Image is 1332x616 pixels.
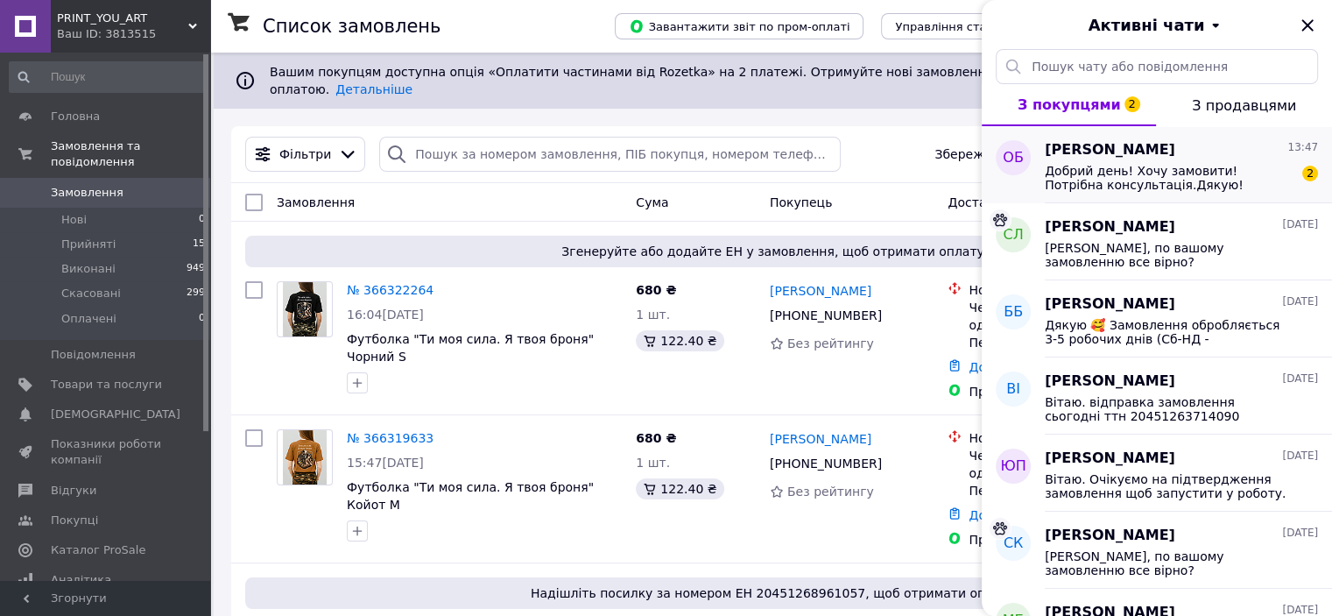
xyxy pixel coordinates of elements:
[57,11,188,26] span: PRINT_YOU_ART
[1045,140,1175,160] span: [PERSON_NAME]
[61,212,87,228] span: Нові
[347,283,433,297] a: № 366322264
[629,18,849,34] span: Завантажити звіт по пром-оплаті
[51,513,98,528] span: Покупці
[1282,372,1318,386] span: [DATE]
[61,286,121,301] span: Скасовані
[934,145,1062,163] span: Збережені фільтри:
[1282,449,1318,464] span: [DATE]
[1004,302,1023,322] span: ББ
[948,195,1076,209] span: Доставка та оплата
[51,377,162,393] span: Товари та послуги
[1282,526,1318,541] span: [DATE]
[969,429,1147,447] div: Нова Пошта
[969,508,1038,522] a: Додати ЕН
[51,109,100,124] span: Головна
[1045,472,1293,500] span: Вітаю. Очікуємо на підтвердження замовлення щоб запустити у роботу. підкажіть по замовленню все в...
[636,431,676,445] span: 680 ₴
[982,84,1156,126] button: З покупцями2
[636,456,670,470] span: 1 шт.
[279,145,331,163] span: Фільтри
[615,13,863,39] button: Завантажити звіт по пром-оплаті
[1031,14,1283,37] button: Активні чати
[1003,148,1024,168] span: ОБ
[61,311,116,327] span: Оплачені
[1192,97,1296,114] span: З продавцями
[1045,395,1293,423] span: Вітаю. відправка замовлення сьогодні ттн 20451263714090
[270,65,1237,96] span: Вашим покупцям доступна опція «Оплатити частинами від Rozetka» на 2 платежі. Отримуйте нові замов...
[199,311,205,327] span: 0
[982,280,1332,358] button: ББ[PERSON_NAME][DATE]Дякую 🥰 Замовлення обробляється 3-5 робочих днів (Сб-НД - виробництво не пра...
[51,483,96,499] span: Відгуки
[1000,457,1025,477] span: ЮП
[1282,294,1318,309] span: [DATE]
[1297,15,1318,36] button: Закрити
[1045,372,1175,392] span: [PERSON_NAME]
[636,330,723,351] div: 122.40 ₴
[277,195,355,209] span: Замовлення
[252,243,1293,260] span: Згенеруйте або додайте ЕН у замовлення, щоб отримати оплату
[1045,549,1293,577] span: [PERSON_NAME], по вашому замовленню все вірно?
[1003,225,1023,245] span: СЛ
[51,542,145,558] span: Каталог ProSale
[61,237,116,252] span: Прийняті
[1045,217,1175,237] span: [PERSON_NAME]
[766,451,885,476] div: [PHONE_NUMBER]
[347,308,424,322] span: 16:04[DATE]
[9,61,207,93] input: Пошук
[347,456,424,470] span: 15:47[DATE]
[51,572,111,588] span: Аналітика
[57,26,210,42] div: Ваш ID: 3813515
[199,212,205,228] span: 0
[982,435,1332,512] button: ЮП[PERSON_NAME][DATE]Вітаю. Очікуємо на підтвердження замовлення щоб запустити у роботу. підкажіт...
[347,332,594,364] a: Футболка "Ти моя сила. Я твоя броня" Чорний S
[252,584,1293,602] span: Надішліть посилку за номером ЕН 20451268961057, щоб отримати оплату
[982,358,1332,435] button: ВІ[PERSON_NAME][DATE]Вітаю. відправка замовлення сьогодні ттн 20451263714090
[982,203,1332,280] button: СЛ[PERSON_NAME][DATE][PERSON_NAME], по вашому замовленню все вірно?
[636,283,676,297] span: 680 ₴
[51,436,162,468] span: Показники роботи компанії
[1045,241,1293,269] span: [PERSON_NAME], по вашому замовленню все вірно?
[1004,534,1024,554] span: СК
[277,281,333,337] a: Фото товару
[770,195,832,209] span: Покупець
[51,347,136,363] span: Повідомлення
[335,82,412,96] a: Детальніше
[982,126,1332,203] button: ОБ[PERSON_NAME]13:47Добрий день! Хочу замовити! Потрібна консультація.Дякую!2
[347,480,594,512] a: Футболка "Ти моя сила. Я твоя броня" Койот M
[636,478,723,499] div: 122.40 ₴
[1045,294,1175,315] span: [PERSON_NAME]
[982,512,1332,589] button: СК[PERSON_NAME][DATE][PERSON_NAME], по вашому замовленню все вірно?
[881,13,1043,39] button: Управління статусами
[61,261,116,277] span: Виконані
[969,383,1147,400] div: Пром-оплата
[187,286,205,301] span: 299
[1045,164,1293,192] span: Добрий день! Хочу замовити! Потрібна консультація.Дякую!
[1156,84,1332,126] button: З продавцями
[787,485,874,499] span: Без рейтингу
[1282,217,1318,232] span: [DATE]
[193,237,205,252] span: 15
[636,308,670,322] span: 1 шт.
[1018,96,1121,113] span: З покупцями
[1287,140,1318,155] span: 13:47
[347,431,433,445] a: № 366319633
[770,430,871,448] a: [PERSON_NAME]
[1124,96,1140,112] span: 2
[263,16,440,37] h1: Список замовлень
[277,429,333,485] a: Фото товару
[969,281,1147,299] div: Нова Пошта
[969,447,1147,499] div: Чернігів, №3 (до 30 кг на одне місце): просп. Перемоги, 139
[1045,318,1293,346] span: Дякую 🥰 Замовлення обробляється 3-5 робочих днів (Сб-НД - виробництво не працює ) Потім відправка...
[51,185,123,201] span: Замовлення
[1045,449,1175,469] span: [PERSON_NAME]
[51,138,210,170] span: Замовлення та повідомлення
[1088,14,1204,37] span: Активні чати
[766,303,885,328] div: [PHONE_NUMBER]
[1302,166,1318,181] span: 2
[283,430,328,485] img: Фото товару
[283,282,328,336] img: Фото товару
[636,195,668,209] span: Cума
